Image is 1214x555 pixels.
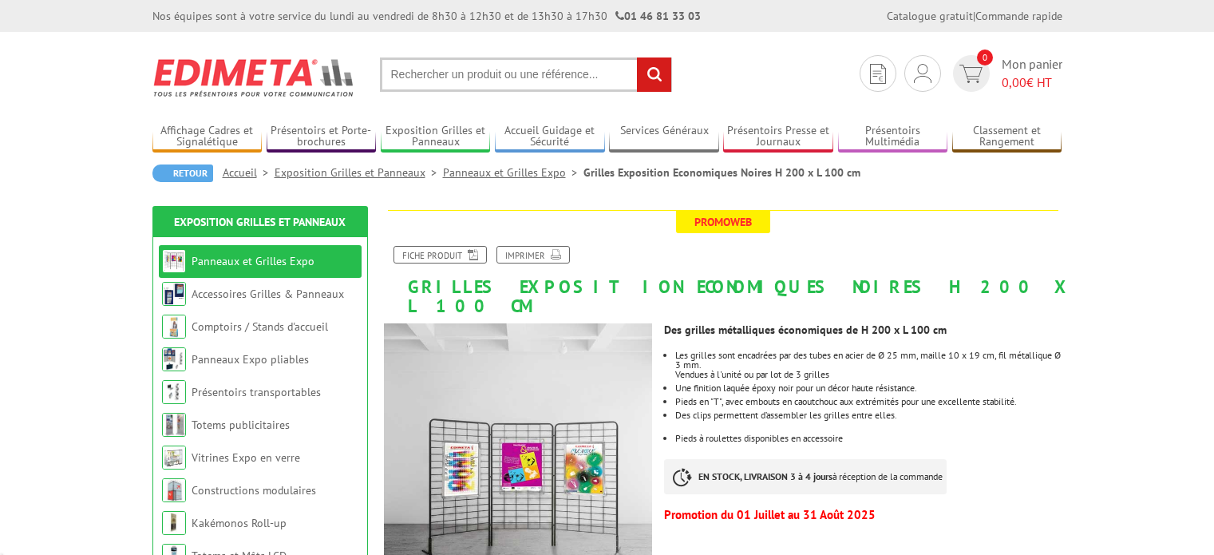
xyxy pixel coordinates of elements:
[495,124,605,150] a: Accueil Guidage et Sécurité
[723,124,833,150] a: Présentoirs Presse et Journaux
[698,470,832,482] strong: EN STOCK, LIVRAISON 3 à 4 jours
[975,9,1062,23] a: Commande rapide
[162,282,186,306] img: Accessoires Grilles & Panneaux
[637,57,671,92] input: rechercher
[192,483,316,498] a: Constructions modulaires
[914,64,931,83] img: devis rapide
[609,124,719,150] a: Services Généraux
[664,510,1062,520] p: Promotion du 01 Juillet au 31 Août 2025
[152,48,356,107] img: Edimeta
[192,319,328,334] a: Comptoirs / Stands d'accueil
[675,434,1062,443] li: Pieds à roulettes disponibles en accessoire
[192,254,314,268] a: Panneaux et Grilles Expo
[162,413,186,437] img: Totems publicitaires
[275,165,443,180] a: Exposition Grilles et Panneaux
[393,246,487,264] a: Fiche produit
[381,124,491,150] a: Exposition Grilles et Panneaux
[675,397,1062,406] li: Pieds en "T", avec embouts en caoutchouc aux extrémités pour une excellente stabilité.
[959,65,983,83] img: devis rapide
[162,347,186,371] img: Panneaux Expo pliables
[870,64,886,84] img: devis rapide
[152,8,701,24] div: Nos équipes sont à votre service du lundi au vendredi de 8h30 à 12h30 et de 13h30 à 17h30
[192,385,321,399] a: Présentoirs transportables
[162,249,186,273] img: Panneaux et Grilles Expo
[380,57,672,92] input: Rechercher un produit ou une référence...
[192,450,300,465] a: Vitrines Expo en verre
[1002,74,1026,90] span: 0,00
[174,215,346,229] a: Exposition Grilles et Panneaux
[615,9,701,23] strong: 01 46 81 33 03
[1002,73,1062,92] span: € HT
[675,383,1062,393] li: Une finition laquée époxy noir pour un décor haute résistance.
[152,124,263,150] a: Affichage Cadres et Signalétique
[192,352,309,367] a: Panneaux Expo pliables
[496,246,570,264] a: Imprimer
[977,50,993,65] span: 0
[192,516,287,530] a: Kakémonos Roll-up
[1002,55,1062,92] span: Mon panier
[162,446,186,470] img: Vitrines Expo en verre
[267,124,377,150] a: Présentoirs et Porte-brochures
[192,418,290,432] a: Totems publicitaires
[838,124,948,150] a: Présentoirs Multimédia
[162,478,186,502] img: Constructions modulaires
[583,165,860,180] li: Grilles Exposition Economiques Noires H 200 x L 100 cm
[443,165,583,180] a: Panneaux et Grilles Expo
[162,315,186,339] img: Comptoirs / Stands d'accueil
[192,287,344,301] a: Accessoires Grilles & Panneaux
[664,459,947,494] p: à réception de la commande
[162,380,186,404] img: Présentoirs transportables
[676,211,770,233] span: Promoweb
[887,9,973,23] a: Catalogue gratuit
[675,351,1062,370] p: Les grilles sont encadrées par des tubes en acier de Ø 25 mm, maille 10 x 19 cm, fil métallique Ø...
[675,410,1062,420] p: Des clips permettent d’assembler les grilles entre elles.
[675,370,1062,379] p: Vendues à l'unité ou par lot de 3 grilles
[162,511,186,535] img: Kakémonos Roll-up
[152,165,213,182] a: Retour
[952,124,1062,150] a: Classement et Rangement
[887,8,1062,24] div: |
[949,55,1062,92] a: devis rapide 0 Mon panier 0,00€ HT
[664,323,947,337] strong: Des grilles métalliques économiques de H 200 x L 100 cm
[223,165,275,180] a: Accueil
